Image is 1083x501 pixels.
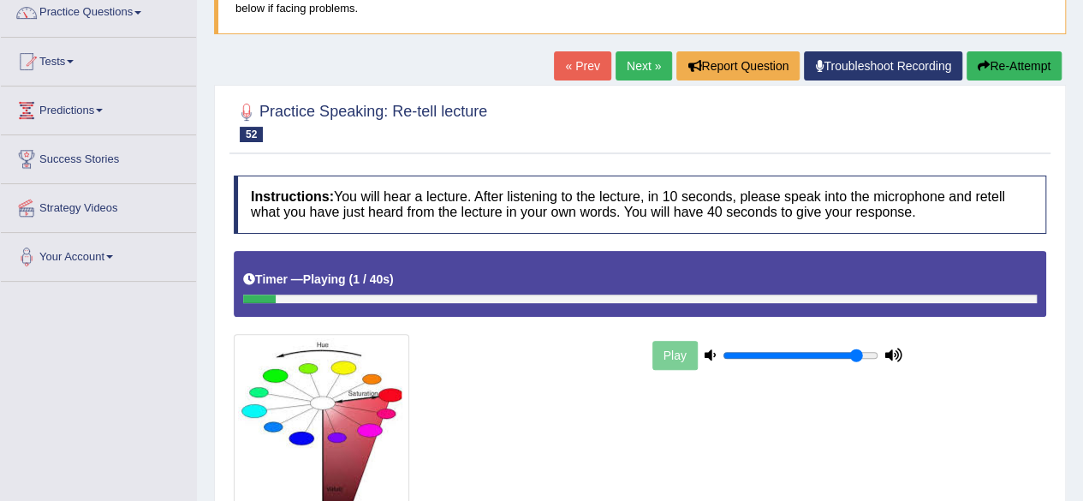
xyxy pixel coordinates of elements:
button: Re-Attempt [967,51,1062,81]
b: ( [348,272,353,286]
a: Predictions [1,86,196,129]
b: 1 / 40s [353,272,390,286]
a: Success Stories [1,135,196,178]
h5: Timer — [243,273,394,286]
a: « Prev [554,51,610,81]
span: 52 [240,127,263,142]
b: Playing [303,272,346,286]
a: Your Account [1,233,196,276]
a: Next » [616,51,672,81]
a: Troubleshoot Recording [804,51,962,81]
h2: Practice Speaking: Re-tell lecture [234,99,487,142]
h4: You will hear a lecture. After listening to the lecture, in 10 seconds, please speak into the mic... [234,176,1046,233]
a: Strategy Videos [1,184,196,227]
b: ) [390,272,394,286]
b: Instructions: [251,189,334,204]
button: Report Question [676,51,800,81]
a: Tests [1,38,196,81]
